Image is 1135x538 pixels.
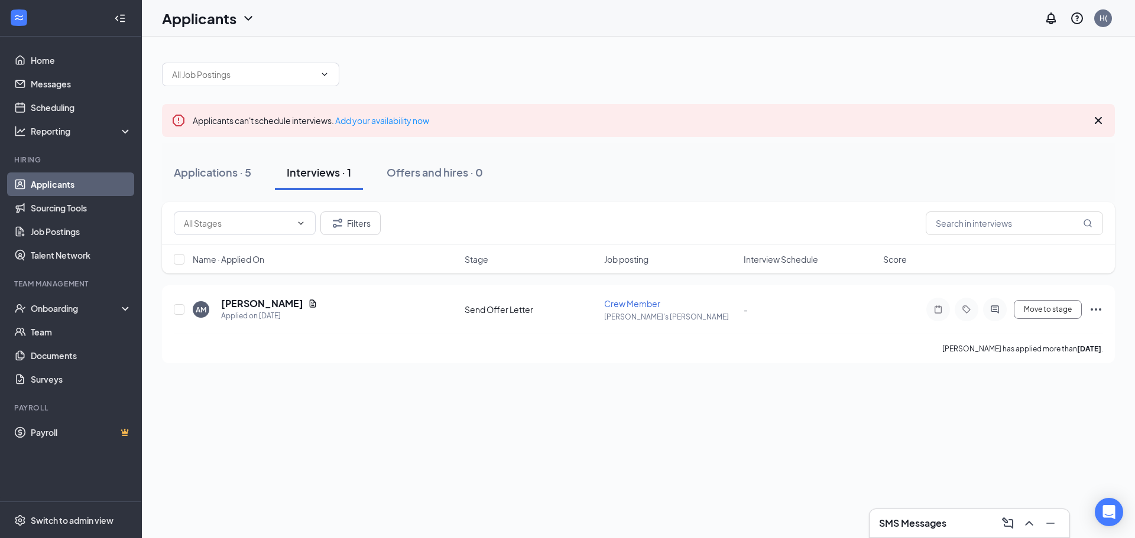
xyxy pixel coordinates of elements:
[14,302,26,314] svg: UserCheck
[171,113,186,128] svg: Error
[31,96,132,119] a: Scheduling
[31,72,132,96] a: Messages
[465,253,488,265] span: Stage
[31,243,132,267] a: Talent Network
[1043,516,1058,530] svg: Minimize
[320,211,381,235] button: Filter Filters
[114,12,126,24] svg: Collapse
[31,172,132,196] a: Applicants
[31,367,132,391] a: Surveys
[31,420,132,444] a: PayrollCrown
[879,517,946,530] h3: SMS Messages
[31,220,132,243] a: Job Postings
[241,11,255,25] svg: ChevronDown
[31,320,132,344] a: Team
[31,302,122,314] div: Onboarding
[221,310,317,322] div: Applied on [DATE]
[320,70,329,79] svg: ChevronDown
[1044,11,1058,25] svg: Notifications
[1022,516,1036,530] svg: ChevronUp
[988,305,1002,314] svg: ActiveChat
[465,304,597,315] div: Send Offer Letter
[604,312,737,322] p: [PERSON_NAME]'s [PERSON_NAME]
[193,115,429,126] span: Applicants can't schedule interviews.
[287,165,351,180] div: Interviews · 1
[184,217,291,230] input: All Stages
[959,305,974,314] svg: Tag
[14,514,26,526] svg: Settings
[1095,498,1123,526] div: Open Intercom Messenger
[308,299,317,308] svg: Document
[14,125,26,137] svg: Analysis
[1024,305,1072,314] span: Move to stage
[193,253,264,265] span: Name · Applied On
[335,115,429,126] a: Add your availability now
[31,125,132,137] div: Reporting
[1041,514,1060,533] button: Minimize
[1077,344,1101,353] b: [DATE]
[330,216,345,230] svg: Filter
[604,253,648,265] span: Job posting
[744,304,748,315] span: -
[998,514,1017,533] button: ComposeMessage
[744,253,818,265] span: Interview Schedule
[1014,300,1082,319] button: Move to stage
[14,155,129,165] div: Hiring
[31,514,113,526] div: Switch to admin view
[31,196,132,220] a: Sourcing Tools
[1100,13,1107,23] div: H(
[14,403,129,413] div: Payroll
[1020,514,1039,533] button: ChevronUp
[13,12,25,24] svg: WorkstreamLogo
[31,48,132,72] a: Home
[221,297,303,310] h5: [PERSON_NAME]
[1001,516,1015,530] svg: ComposeMessage
[196,305,206,315] div: AM
[926,211,1103,235] input: Search in interviews
[1083,219,1092,228] svg: MagnifyingGlass
[604,298,660,309] span: Crew Member
[296,219,306,228] svg: ChevronDown
[174,165,251,180] div: Applications · 5
[883,253,907,265] span: Score
[387,165,483,180] div: Offers and hires · 0
[1091,113,1105,128] svg: Cross
[1089,302,1103,317] svg: Ellipses
[31,344,132,367] a: Documents
[172,68,315,81] input: All Job Postings
[942,344,1103,354] p: [PERSON_NAME] has applied more than .
[931,305,945,314] svg: Note
[162,8,236,28] h1: Applicants
[14,279,129,289] div: Team Management
[1070,11,1084,25] svg: QuestionInfo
